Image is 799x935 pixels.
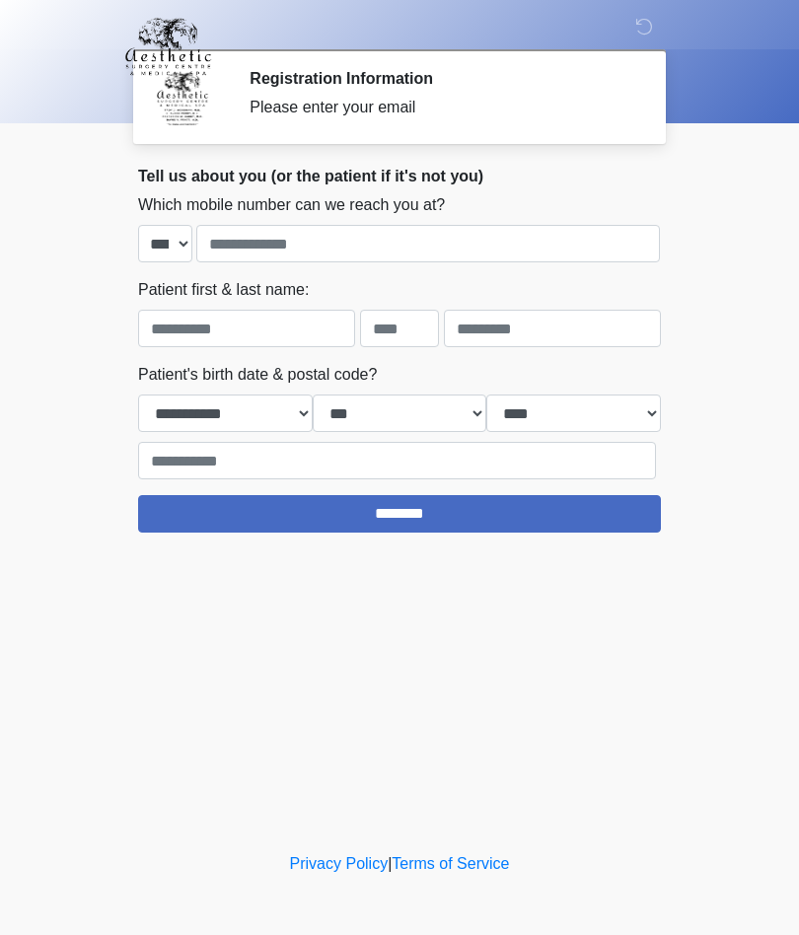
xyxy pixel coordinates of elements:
[138,278,309,302] label: Patient first & last name:
[392,855,509,872] a: Terms of Service
[290,855,389,872] a: Privacy Policy
[153,69,212,128] img: Agent Avatar
[138,167,661,185] h2: Tell us about you (or the patient if it's not you)
[118,15,218,78] img: Aesthetic Surgery Centre, PLLC Logo
[388,855,392,872] a: |
[138,193,445,217] label: Which mobile number can we reach you at?
[250,96,631,119] div: Please enter your email
[138,363,377,387] label: Patient's birth date & postal code?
